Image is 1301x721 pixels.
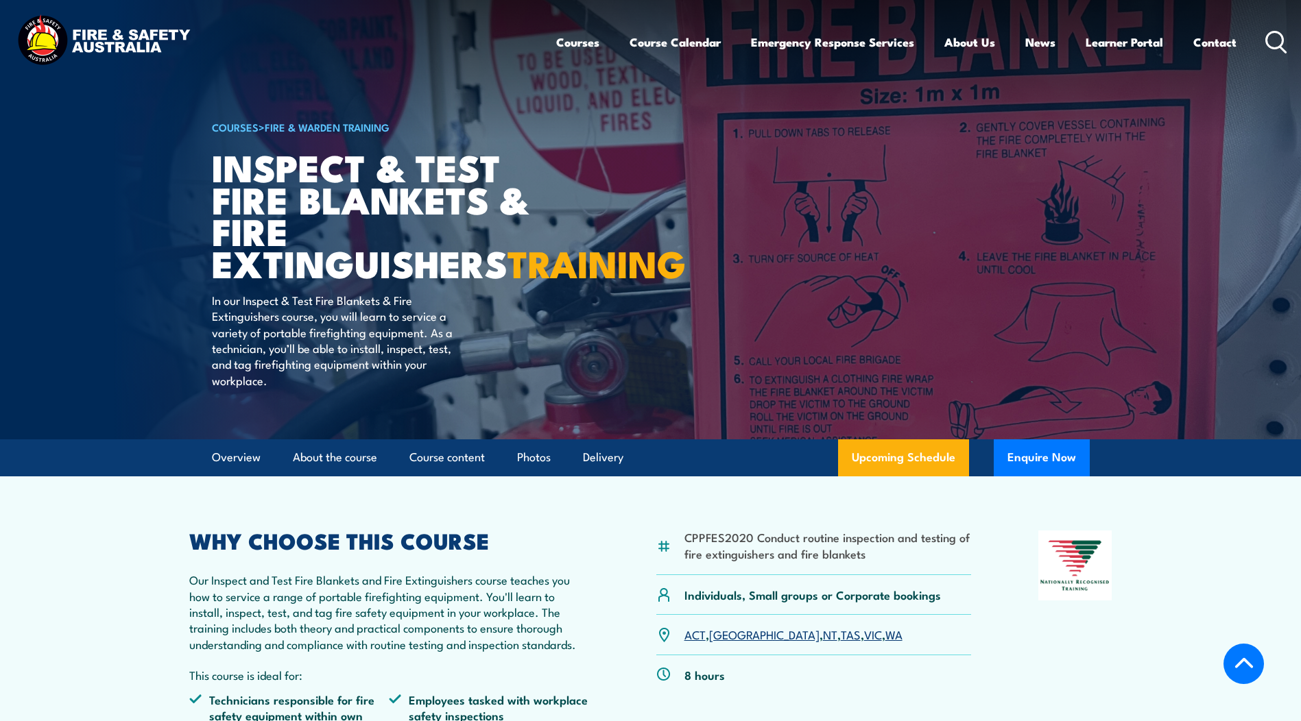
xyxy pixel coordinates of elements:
[630,24,721,60] a: Course Calendar
[212,151,551,279] h1: Inspect & Test Fire Blankets & Fire Extinguishers
[838,439,969,476] a: Upcoming Schedule
[684,587,941,602] p: Individuals, Small groups or Corporate bookings
[1086,24,1163,60] a: Learner Portal
[189,530,590,550] h2: WHY CHOOSE THIS COURSE
[508,234,686,291] strong: TRAINING
[684,626,706,642] a: ACT
[885,626,903,642] a: WA
[994,439,1090,476] button: Enquire Now
[1038,530,1112,600] img: Nationally Recognised Training logo.
[709,626,820,642] a: [GEOGRAPHIC_DATA]
[189,572,590,652] p: Our Inspect and Test Fire Blankets and Fire Extinguishers course teaches you how to service a ran...
[583,439,623,476] a: Delivery
[684,667,725,683] p: 8 hours
[944,24,995,60] a: About Us
[293,439,377,476] a: About the course
[864,626,882,642] a: VIC
[212,439,261,476] a: Overview
[751,24,914,60] a: Emergency Response Services
[517,439,551,476] a: Photos
[684,529,972,561] li: CPPFES2020 Conduct routine inspection and testing of fire extinguishers and fire blankets
[212,292,462,388] p: In our Inspect & Test Fire Blankets & Fire Extinguishers course, you will learn to service a vari...
[212,119,551,135] h6: >
[1025,24,1055,60] a: News
[189,667,590,683] p: This course is ideal for:
[841,626,861,642] a: TAS
[409,439,485,476] a: Course content
[212,119,259,134] a: COURSES
[823,626,837,642] a: NT
[1193,24,1237,60] a: Contact
[556,24,599,60] a: Courses
[265,119,390,134] a: Fire & Warden Training
[684,626,903,642] p: , , , , ,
